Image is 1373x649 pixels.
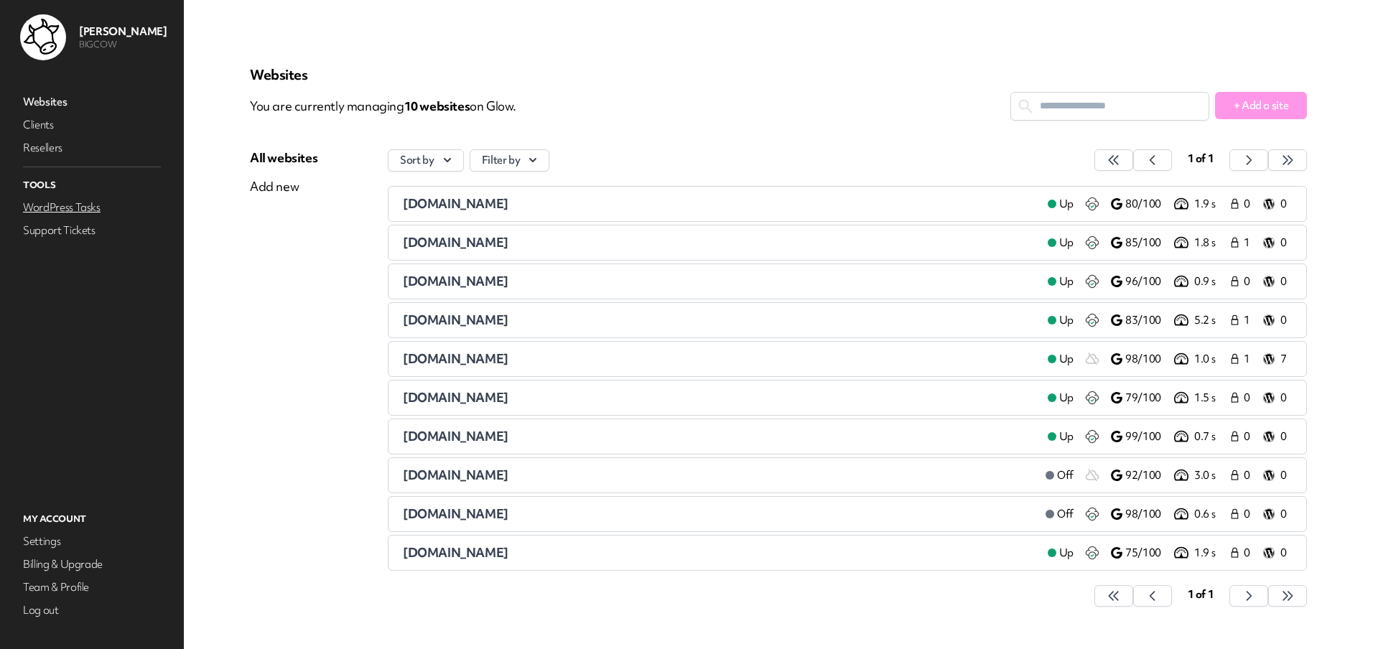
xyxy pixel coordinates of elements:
[1244,235,1255,251] span: 1
[1263,312,1292,329] a: 0
[250,178,317,195] div: Add new
[1125,197,1171,212] p: 80/100
[1111,428,1229,445] a: 99/100 0.7 s
[470,149,550,172] button: Filter by
[1280,352,1292,367] p: 7
[403,195,508,212] span: [DOMAIN_NAME]
[20,220,164,241] a: Support Tickets
[403,505,1034,523] a: [DOMAIN_NAME]
[1194,235,1229,251] p: 1.8 s
[1125,313,1171,328] p: 83/100
[20,600,164,620] a: Log out
[403,389,1036,406] a: [DOMAIN_NAME]
[250,66,1307,83] p: Websites
[403,544,1036,561] a: [DOMAIN_NAME]
[1194,391,1229,406] p: 1.5 s
[1229,350,1257,368] a: 1
[1034,505,1085,523] a: Off
[20,92,164,112] a: Websites
[1229,389,1257,406] a: 0
[1036,428,1085,445] a: Up
[20,115,164,135] a: Clients
[20,138,164,158] a: Resellers
[1229,544,1257,561] a: 0
[1263,544,1292,561] a: 0
[403,234,508,251] span: [DOMAIN_NAME]
[20,197,164,218] a: WordPress Tasks
[1059,391,1074,406] span: Up
[20,531,164,551] a: Settings
[1036,273,1085,290] a: Up
[1194,197,1229,212] p: 1.9 s
[1229,195,1257,213] a: 0
[1111,273,1229,290] a: 96/100 0.9 s
[1263,195,1292,213] a: 0
[1280,274,1292,289] p: 0
[1280,313,1292,328] p: 0
[403,273,1036,290] a: [DOMAIN_NAME]
[1244,197,1255,212] span: 0
[1229,312,1257,329] a: 1
[1263,505,1292,523] a: 0
[1125,391,1171,406] p: 79/100
[403,273,508,289] span: [DOMAIN_NAME]
[1111,544,1229,561] a: 75/100 1.9 s
[1057,507,1074,522] span: Off
[20,577,164,597] a: Team & Profile
[403,312,508,328] span: [DOMAIN_NAME]
[1125,235,1171,251] p: 85/100
[1057,468,1074,483] span: Off
[1194,313,1229,328] p: 5.2 s
[1188,587,1214,602] span: 1 of 1
[1059,429,1074,444] span: Up
[1194,429,1229,444] p: 0.7 s
[403,195,1036,213] a: [DOMAIN_NAME]
[1125,507,1171,522] p: 98/100
[1263,428,1292,445] a: 0
[1059,313,1074,328] span: Up
[1244,352,1255,367] span: 1
[1036,350,1085,368] a: Up
[20,510,164,528] p: My Account
[403,234,1036,251] a: [DOMAIN_NAME]
[1194,352,1229,367] p: 1.0 s
[79,24,167,39] p: [PERSON_NAME]
[1036,195,1085,213] a: Up
[1125,429,1171,444] p: 99/100
[403,467,1034,484] a: [DOMAIN_NAME]
[1194,274,1229,289] p: 0.9 s
[1244,468,1255,483] span: 0
[465,98,470,114] span: s
[403,350,508,367] span: [DOMAIN_NAME]
[1263,234,1292,251] a: 0
[1059,352,1074,367] span: Up
[403,544,508,561] span: [DOMAIN_NAME]
[1229,234,1257,251] a: 1
[1034,467,1085,484] a: Off
[1188,151,1214,166] span: 1 of 1
[1059,235,1074,251] span: Up
[403,389,508,406] span: [DOMAIN_NAME]
[1263,350,1292,368] a: 7
[1244,429,1255,444] span: 0
[1263,273,1292,290] a: 0
[1059,197,1074,212] span: Up
[1036,544,1085,561] a: Up
[1244,391,1255,406] span: 0
[1244,507,1255,522] span: 0
[1125,468,1171,483] p: 92/100
[20,176,164,195] p: Tools
[403,350,1036,368] a: [DOMAIN_NAME]
[403,428,508,444] span: [DOMAIN_NAME]
[250,149,317,167] div: All websites
[250,92,1010,121] p: You are currently managing on Glow.
[1125,546,1171,561] p: 75/100
[1263,389,1292,406] a: 0
[1111,234,1229,251] a: 85/100 1.8 s
[1194,507,1229,522] p: 0.6 s
[1036,234,1085,251] a: Up
[1280,235,1292,251] p: 0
